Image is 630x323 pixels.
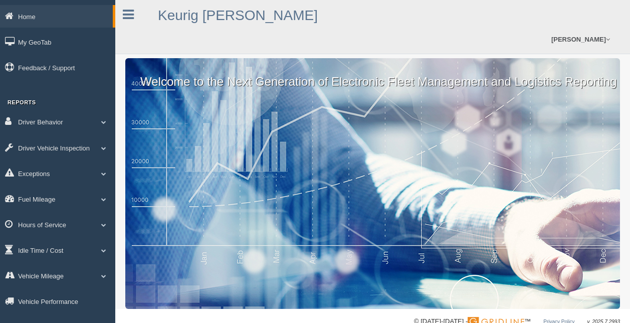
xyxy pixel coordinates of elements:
a: Keurig [PERSON_NAME] [158,8,318,23]
a: [PERSON_NAME] [546,25,615,54]
p: Welcome to the Next Generation of Electronic Fleet Management and Logistics Reporting [125,58,620,90]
